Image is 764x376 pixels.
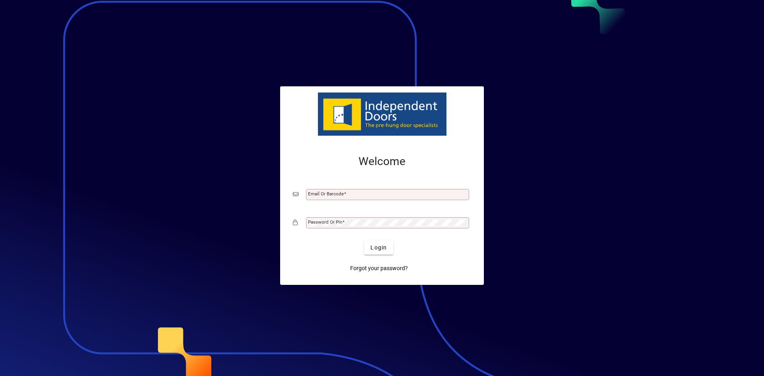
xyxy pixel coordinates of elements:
span: Forgot your password? [350,264,408,273]
mat-label: Email or Barcode [308,191,344,197]
h2: Welcome [293,155,471,168]
span: Login [370,244,387,252]
a: Forgot your password? [347,261,411,275]
button: Login [364,240,393,255]
mat-label: Password or Pin [308,219,342,225]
